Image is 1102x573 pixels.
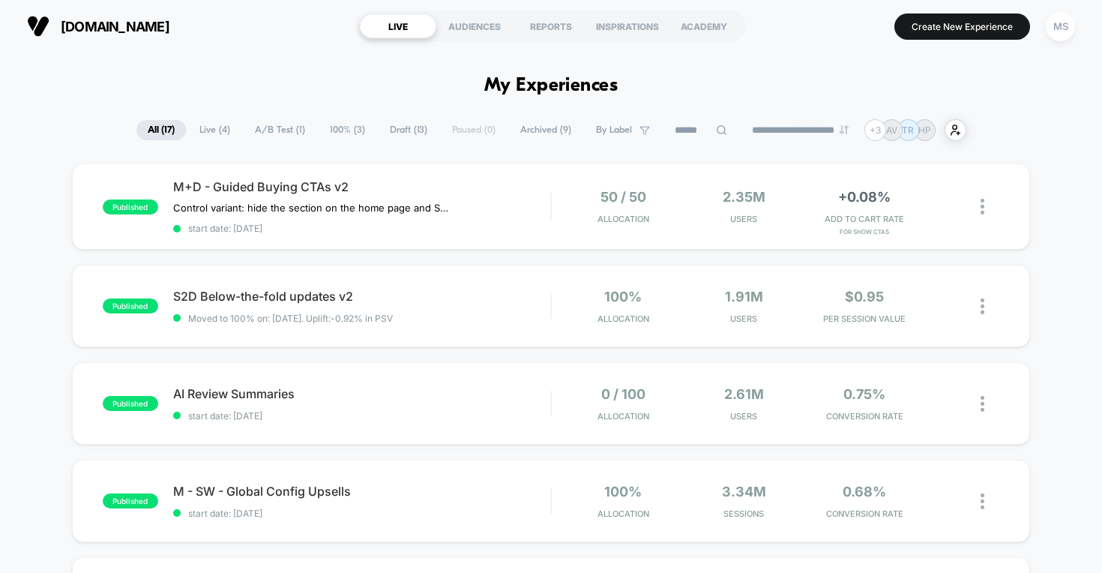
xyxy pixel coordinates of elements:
span: CONVERSION RATE [808,508,921,519]
span: published [103,199,158,214]
span: 100% ( 3 ) [319,120,376,140]
span: 0.68% [843,484,886,499]
button: [DOMAIN_NAME] [22,14,174,38]
span: All ( 17 ) [136,120,186,140]
span: Users [687,313,801,324]
span: 0 / 100 [601,386,645,402]
span: By Label [596,124,632,136]
img: close [981,298,984,314]
div: LIVE [360,14,436,38]
button: MS [1041,11,1080,42]
span: 0.75% [843,386,885,402]
span: ADD TO CART RATE [808,214,921,224]
span: start date: [DATE] [173,410,551,421]
span: Allocation [597,508,649,519]
img: close [981,396,984,412]
span: Allocation [597,313,649,324]
span: 3.34M [722,484,766,499]
div: REPORTS [513,14,589,38]
button: Create New Experience [894,13,1030,40]
p: HP [918,124,931,136]
span: CONVERSION RATE [808,411,921,421]
span: 50 / 50 [600,189,646,205]
span: PER SESSION VALUE [808,313,921,324]
span: Allocation [597,411,649,421]
span: +0.08% [838,189,891,205]
span: 2.61M [724,386,764,402]
span: 100% [604,484,642,499]
p: TR [902,124,914,136]
span: start date: [DATE] [173,223,551,234]
span: Control variant: hide the section on the home page and S2D PDP, hide GWYF CTATest variant: add th... [173,202,451,214]
span: AI Review Summaries [173,386,551,401]
img: close [981,199,984,214]
span: M+D - Guided Buying CTAs v2 [173,179,551,194]
span: published [103,396,158,411]
span: Moved to 100% on: [DATE] . Uplift: -0.92% in PSV [188,313,393,324]
div: + 3 [864,119,886,141]
span: S2D Below-the-fold updates v2 [173,289,551,304]
span: published [103,298,158,313]
p: AV [886,124,897,136]
span: 100% [604,289,642,304]
span: Draft ( 13 ) [379,120,439,140]
span: 1.91M [725,289,763,304]
span: Users [687,214,801,224]
div: AUDIENCES [436,14,513,38]
img: close [981,493,984,509]
span: A/B Test ( 1 ) [244,120,316,140]
span: Sessions [687,508,801,519]
span: published [103,493,158,508]
span: $0.95 [845,289,884,304]
span: Archived ( 9 ) [509,120,582,140]
span: Allocation [597,214,649,224]
div: ACADEMY [666,14,742,38]
img: end [840,125,849,134]
span: Users [687,411,801,421]
span: 2.35M [723,189,765,205]
span: for Show CTAs [808,228,921,235]
span: start date: [DATE] [173,508,551,519]
span: Live ( 4 ) [188,120,241,140]
div: INSPIRATIONS [589,14,666,38]
h1: My Experiences [484,75,618,97]
img: Visually logo [27,15,49,37]
span: M - SW - Global Config Upsells [173,484,551,499]
span: [DOMAIN_NAME] [61,19,169,34]
div: MS [1046,12,1075,41]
